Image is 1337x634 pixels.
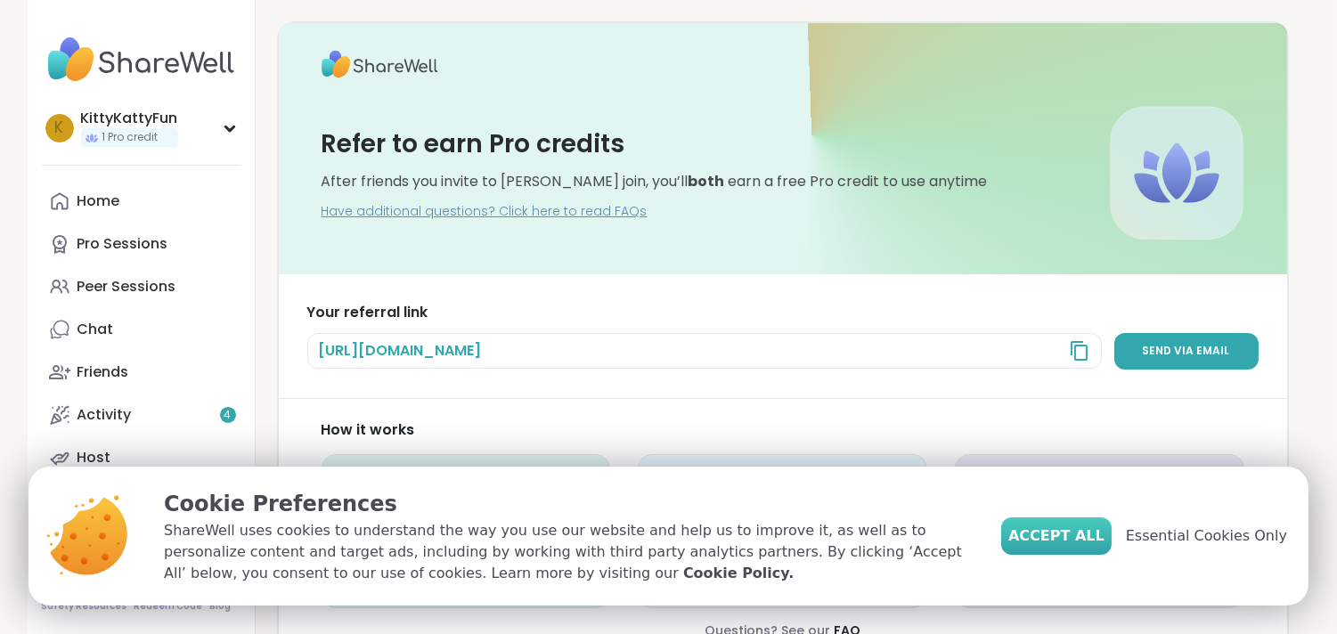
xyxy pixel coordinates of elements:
span: [URL][DOMAIN_NAME] [319,341,482,361]
b: both [689,171,725,191]
a: Pro Sessions [42,223,240,265]
div: After friends you invite to [PERSON_NAME] join, you’ll earn a free Pro credit to use anytime [322,172,988,191]
span: K [55,117,64,140]
h3: Refer to earn Pro credits [322,126,625,161]
div: Host [77,448,111,467]
div: Chat [77,320,114,339]
a: Cookie Policy. [683,563,794,584]
img: ShareWell Nav Logo [42,28,240,91]
div: Activity [77,405,132,425]
a: Activity4 [42,394,240,436]
div: KittyKattyFun [81,109,178,128]
div: Friends [77,362,129,382]
span: Accept All [1008,525,1105,547]
img: ShareWell Logo [322,45,438,84]
span: Essential Cookies Only [1126,525,1287,547]
span: 1 Pro credit [102,130,159,145]
a: Send via email [1114,333,1259,370]
a: Peer Sessions [42,265,240,308]
a: Host [42,436,240,479]
div: Pro Sessions [77,234,168,254]
a: Chat [42,308,240,351]
a: Safety Resources [42,600,127,613]
a: Friends [42,351,240,394]
a: Redeem Code [135,600,203,613]
p: Cookie Preferences [164,488,973,520]
div: Peer Sessions [77,277,176,297]
div: Home [77,191,120,211]
div: How it works [322,420,1244,440]
a: Blog [210,600,232,613]
h3: Your referral link [307,303,1259,322]
p: ShareWell uses cookies to understand the way you use our website and help us to improve it, as we... [164,520,973,584]
a: Home [42,180,240,223]
span: Send via email [1143,344,1230,359]
button: Accept All [1001,517,1112,555]
a: Have additional questions? Click here to read FAQs [322,203,648,221]
span: 4 [224,408,232,423]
